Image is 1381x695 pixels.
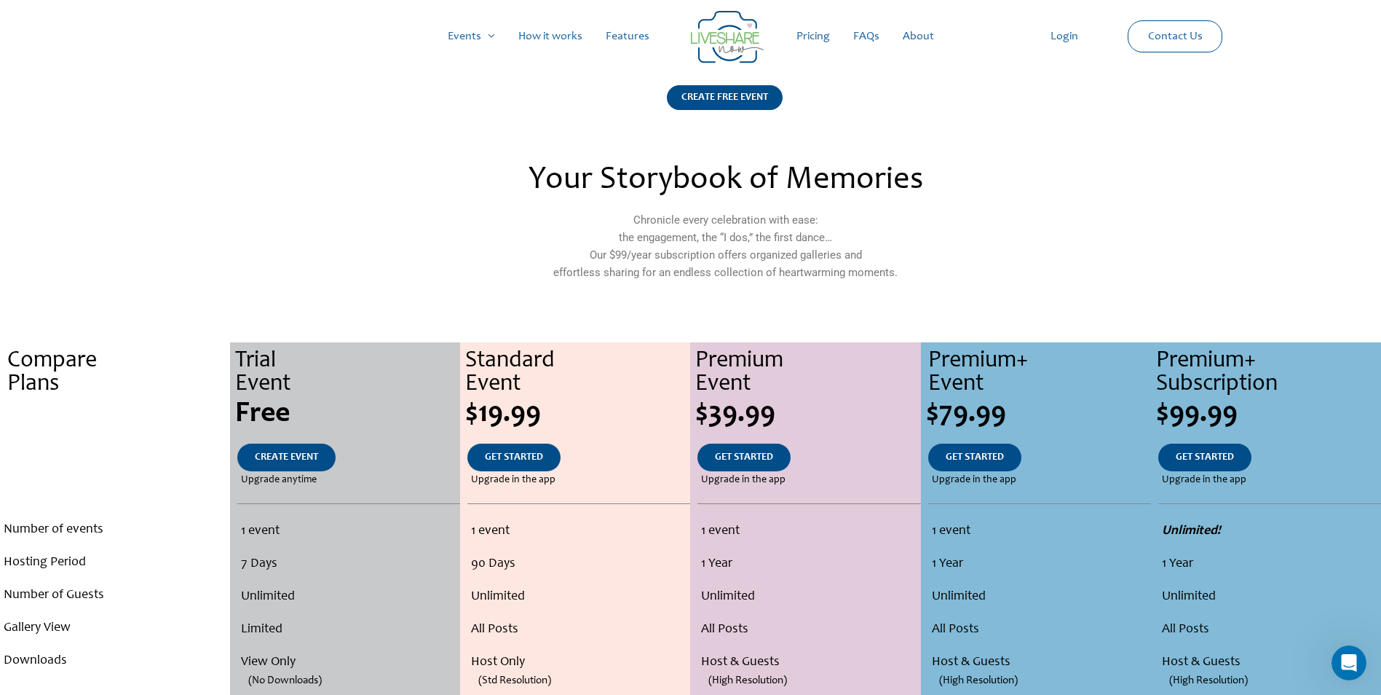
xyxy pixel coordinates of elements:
[715,452,773,463] span: GET STARTED
[241,581,456,613] li: Unlimited
[485,452,543,463] span: GET STARTED
[471,548,686,581] li: 90 Days
[241,471,317,489] span: Upgrade anytime
[1156,400,1381,429] div: $99.99
[1331,645,1366,680] iframe: Intercom live chat
[471,646,686,679] li: Host Only
[1162,613,1377,646] li: All Posts
[237,444,336,471] a: CREATE EVENT
[114,475,116,485] span: .
[410,165,1040,197] h2: Your Storybook of Memories
[465,400,690,429] div: $19.99
[891,13,946,60] a: About
[667,85,783,110] div: CREATE FREE EVENT
[701,646,917,679] li: Host & Guests
[932,471,1016,489] span: Upgrade in the app
[1162,646,1377,679] li: Host & Guests
[241,613,456,646] li: Limited
[241,646,456,679] li: View Only
[410,211,1040,281] p: Chronicle every celebration with ease: the engagement, the “I dos,” the first dance… Our $99/year...
[932,646,1147,679] li: Host & Guests
[1158,444,1251,471] a: GET STARTED
[1176,452,1234,463] span: GET STARTED
[928,350,1151,396] div: Premium+ Event
[507,13,594,60] a: How it works
[4,579,226,612] li: Number of Guests
[932,613,1147,646] li: All Posts
[842,13,891,60] a: FAQs
[946,452,1004,463] span: GET STARTED
[932,548,1147,581] li: 1 Year
[465,350,690,396] div: Standard Event
[695,350,920,396] div: Premium Event
[235,400,460,429] div: Free
[4,612,226,645] li: Gallery View
[235,350,460,396] div: Trial Event
[7,350,230,396] div: Compare Plans
[691,11,764,63] img: Group 14 | Live Photo Slideshow for Events | Create Free Events Album for Any Occasion
[471,581,686,613] li: Unlimited
[785,13,842,60] a: Pricing
[701,581,917,613] li: Unlimited
[471,613,686,646] li: All Posts
[701,613,917,646] li: All Posts
[1162,525,1221,538] strong: Unlimited!
[1136,21,1214,52] a: Contact Us
[467,444,561,471] a: GET STARTED
[471,471,555,489] span: Upgrade in the app
[1156,350,1381,396] div: Premium+ Subscription
[4,645,226,678] li: Downloads
[4,546,226,579] li: Hosting Period
[701,515,917,548] li: 1 event
[114,452,116,463] span: .
[697,444,791,471] a: GET STARTED
[471,515,686,548] li: 1 event
[701,548,917,581] li: 1 Year
[1162,548,1377,581] li: 1 Year
[695,400,920,429] div: $39.99
[1162,581,1377,613] li: Unlimited
[4,514,226,546] li: Number of events
[111,400,119,429] span: .
[25,13,1356,60] nav: Site Navigation
[928,444,1021,471] a: GET STARTED
[241,548,456,581] li: 7 Days
[932,515,1147,548] li: 1 event
[926,400,1151,429] div: $79.99
[667,85,783,128] a: CREATE FREE EVENT
[701,471,786,489] span: Upgrade in the app
[255,452,318,463] span: CREATE EVENT
[1039,13,1090,60] a: Login
[241,515,456,548] li: 1 event
[932,581,1147,613] li: Unlimited
[1162,471,1246,489] span: Upgrade in the app
[96,444,134,471] a: .
[436,13,507,60] a: Events
[594,13,661,60] a: Features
